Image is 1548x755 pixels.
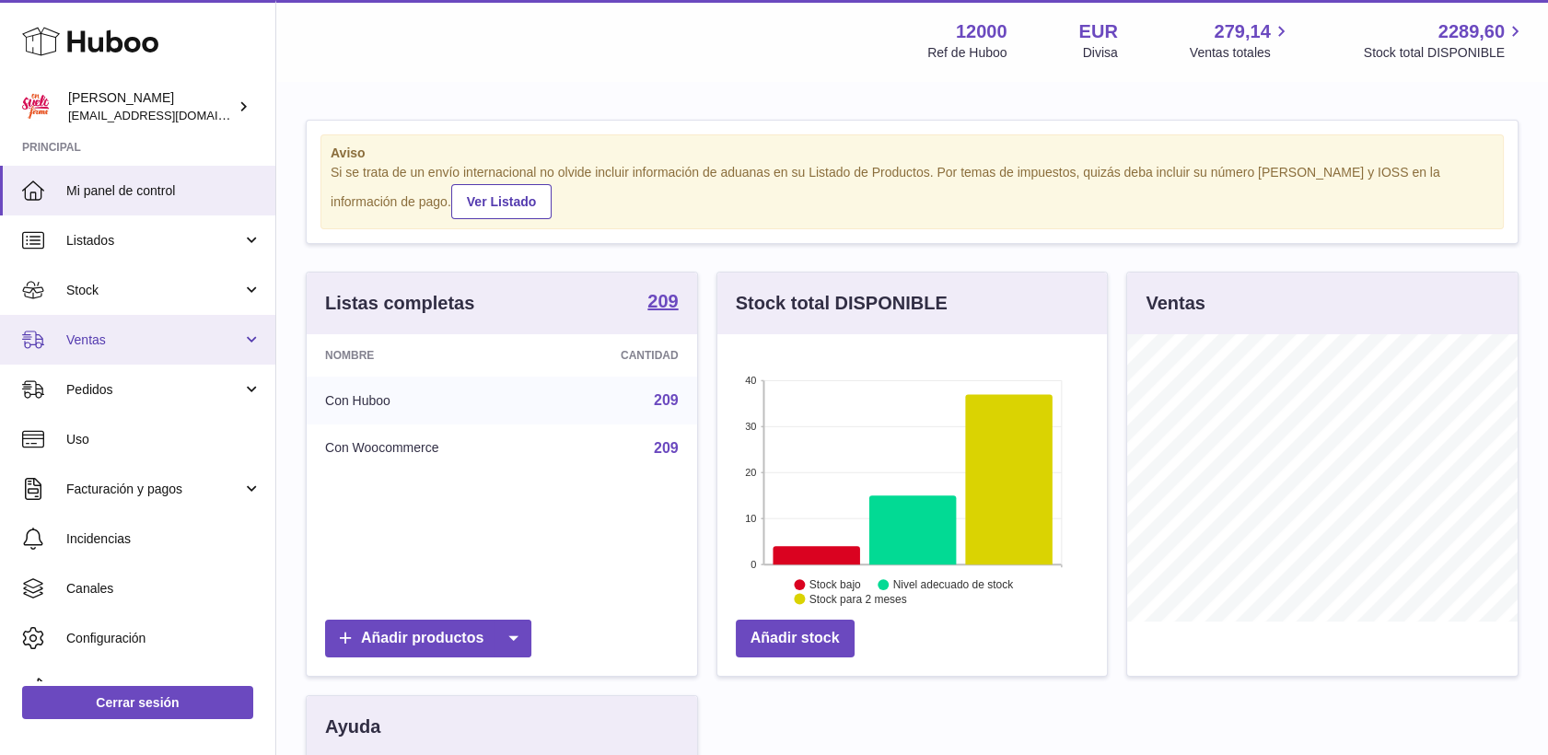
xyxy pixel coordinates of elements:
span: 279,14 [1215,19,1271,44]
span: Pedidos [66,381,242,399]
span: Uso [66,431,262,448]
h3: Ayuda [325,714,380,739]
a: Cerrar sesión [22,686,253,719]
text: Stock para 2 meses [809,593,907,606]
a: 209 [654,440,679,456]
h3: Listas completas [325,291,474,316]
strong: EUR [1079,19,1118,44]
th: Cantidad [546,334,696,377]
th: Nombre [307,334,546,377]
span: Ventas [66,331,242,349]
a: 209 [647,292,678,314]
span: Listados [66,232,242,250]
text: Stock bajo [809,578,861,591]
text: 30 [745,421,756,432]
text: 0 [751,559,756,570]
span: 2289,60 [1438,19,1505,44]
td: Con Woocommerce [307,424,546,472]
span: Ventas totales [1190,44,1292,62]
strong: 209 [647,292,678,310]
text: 40 [745,375,756,386]
img: mar@ensuelofirme.com [22,93,50,121]
span: Canales [66,580,262,598]
a: 2289,60 Stock total DISPONIBLE [1364,19,1526,62]
a: Añadir productos [325,620,531,657]
h3: Stock total DISPONIBLE [736,291,948,316]
text: Nivel adecuado de stock [893,578,1015,591]
text: 10 [745,513,756,524]
strong: Aviso [331,145,1494,162]
a: 279,14 Ventas totales [1190,19,1292,62]
span: Stock total DISPONIBLE [1364,44,1526,62]
div: Ref de Huboo [927,44,1007,62]
div: [PERSON_NAME] [68,89,234,124]
h3: Ventas [1146,291,1205,316]
a: Ver Listado [451,184,552,219]
td: Con Huboo [307,377,546,424]
a: Añadir stock [736,620,855,657]
div: Si se trata de un envío internacional no olvide incluir información de aduanas en su Listado de P... [331,164,1494,219]
span: Incidencias [66,530,262,548]
a: 209 [654,392,679,408]
span: [EMAIL_ADDRESS][DOMAIN_NAME] [68,108,271,122]
text: 20 [745,467,756,478]
div: Divisa [1083,44,1118,62]
span: Configuración [66,630,262,647]
span: Devoluciones [66,679,262,697]
span: Stock [66,282,242,299]
strong: 12000 [956,19,1007,44]
span: Facturación y pagos [66,481,242,498]
span: Mi panel de control [66,182,262,200]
